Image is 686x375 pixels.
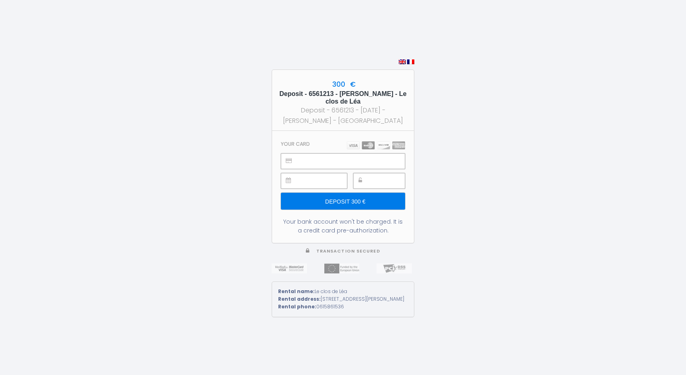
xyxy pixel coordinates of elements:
strong: Rental address: [278,296,321,302]
h5: Deposit - 6561213 - [PERSON_NAME] - Le clos de Léa [279,90,407,105]
iframe: Sicherer Eingaberahmen für Kartennummer [299,154,405,169]
div: [STREET_ADDRESS][PERSON_NAME] [278,296,408,303]
div: Le clos de Léa [278,288,408,296]
img: fr.png [407,59,414,64]
strong: Rental phone: [278,303,316,310]
img: carts.png [347,141,405,149]
input: Deposit 300 € [281,193,405,210]
iframe: Sicherer Eingaberahmen für CVC-Prüfziffer [371,173,405,188]
img: en.png [399,59,406,64]
span: Transaction secured [316,248,380,254]
span: 300 € [330,79,356,89]
iframe: Sicherer Eingaberahmen für Ablaufdatum [299,173,347,188]
div: Your bank account won't be charged. It is a credit card pre-authorization. [281,217,405,235]
h3: Your card [281,141,310,147]
strong: Rental name: [278,288,315,295]
div: 0615861536 [278,303,408,311]
div: Deposit - 6561213 - [DATE] - [PERSON_NAME] - [GEOGRAPHIC_DATA] [279,105,407,125]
